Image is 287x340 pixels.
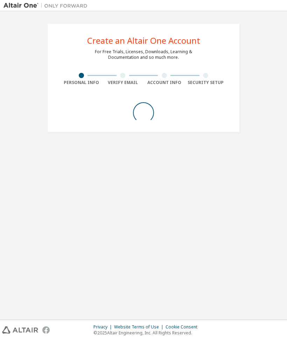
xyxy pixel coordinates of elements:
div: Website Terms of Use [114,324,166,330]
p: © 2025 Altair Engineering, Inc. All Rights Reserved. [93,330,202,336]
div: Create an Altair One Account [87,36,200,45]
div: For Free Trials, Licenses, Downloads, Learning & Documentation and so much more. [95,49,192,60]
div: Account Info [143,80,185,85]
img: Altair One [3,2,91,9]
img: altair_logo.svg [2,326,38,334]
img: facebook.svg [42,326,50,334]
div: Verify Email [102,80,144,85]
div: Security Setup [185,80,227,85]
div: Cookie Consent [166,324,202,330]
div: Privacy [93,324,114,330]
div: Personal Info [61,80,102,85]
